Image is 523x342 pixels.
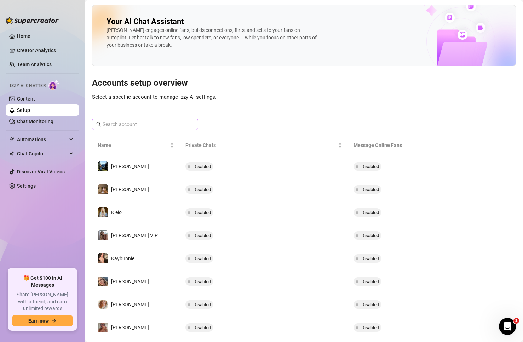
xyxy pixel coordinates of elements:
span: Disabled [361,256,379,261]
a: Creator Analytics [17,45,74,56]
span: 🎁 Get $100 in AI Messages [12,275,73,289]
img: Brooke [98,184,108,194]
span: Disabled [193,302,211,307]
span: [PERSON_NAME] [111,279,149,284]
span: Disabled [361,325,379,330]
span: [PERSON_NAME] [111,325,149,330]
input: Search account [103,120,188,128]
span: [PERSON_NAME] [111,187,149,192]
a: Content [17,96,35,102]
a: Setup [17,107,30,113]
th: Private Chats [180,136,348,155]
img: Kaybunnie [98,253,108,263]
img: Kat Hobbs [98,277,108,286]
span: Disabled [193,187,211,192]
span: [PERSON_NAME] VIP [111,233,158,238]
span: Disabled [361,233,379,238]
span: Disabled [361,302,379,307]
span: Disabled [193,256,211,261]
img: Amy Pond [98,300,108,309]
img: Britt [98,161,108,171]
th: Name [92,136,180,155]
img: Kat Hobbs VIP [98,230,108,240]
img: Kleio [98,207,108,217]
span: Disabled [193,279,211,284]
span: Select a specific account to manage Izzy AI settings. [92,94,217,100]
span: Share [PERSON_NAME] with a friend, and earn unlimited rewards [12,291,73,312]
h2: Your AI Chat Assistant [107,17,184,27]
span: Private Chats [185,141,337,149]
img: logo-BBDzfeDw.svg [6,17,59,24]
span: Disabled [193,325,211,330]
span: Disabled [193,233,211,238]
span: 1 [513,318,519,324]
span: Disabled [361,164,379,169]
span: Izzy AI Chatter [10,82,46,89]
span: thunderbolt [9,137,15,142]
span: Disabled [361,210,379,215]
img: AI Chatter [48,80,59,90]
span: [PERSON_NAME] [111,164,149,169]
span: [PERSON_NAME] [111,302,149,307]
a: Team Analytics [17,62,52,67]
img: Jamie [98,323,108,332]
h3: Accounts setup overview [92,78,516,89]
span: arrow-right [52,318,57,323]
span: Chat Copilot [17,148,67,159]
span: Disabled [361,187,379,192]
span: Disabled [193,210,211,215]
span: Name [98,141,168,149]
span: Automations [17,134,67,145]
a: Chat Monitoring [17,119,53,124]
a: Discover Viral Videos [17,169,65,175]
span: Earn now [28,318,49,324]
img: Chat Copilot [9,151,14,156]
a: Home [17,33,30,39]
span: Kaybunnie [111,256,134,261]
iframe: Intercom live chat [499,318,516,335]
span: Disabled [361,279,379,284]
a: Settings [17,183,36,189]
span: Disabled [193,164,211,169]
button: Earn nowarrow-right [12,315,73,326]
span: search [96,122,101,127]
div: [PERSON_NAME] engages online fans, builds connections, flirts, and sells to your fans on autopilo... [107,27,319,49]
span: Kleio [111,210,122,215]
th: Message Online Fans [348,136,460,155]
